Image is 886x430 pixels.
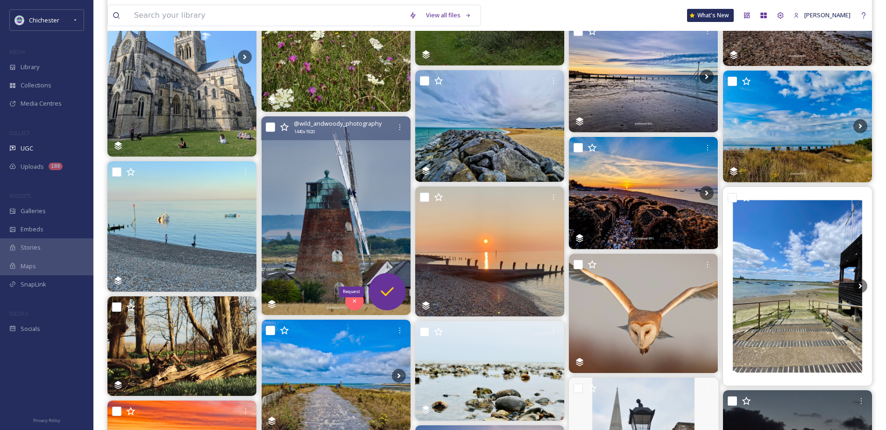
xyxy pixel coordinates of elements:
span: Galleries [21,207,46,215]
input: Search your library [129,5,404,26]
span: SnapLink [21,280,46,289]
span: Collections [21,81,51,90]
span: UGC [21,144,33,153]
div: 188 [49,163,63,170]
span: Stories [21,243,41,252]
span: Library [21,63,39,72]
img: Beautiful skies early today before being covered by a grey blanket of cloud x . . #lifesabeach #s... [569,21,718,132]
img: So lucky to have such an iconic building here in Selsey. Standing proud against the backdrop of t... [262,116,411,315]
div: Request [339,287,364,297]
span: Chichester [29,16,59,24]
span: Media Centres [21,99,62,108]
span: @ wild_andwoody_photography [294,119,382,128]
span: SOCIALS [9,310,28,317]
span: 1440 x 1920 [294,129,315,135]
span: WIDGETS [9,192,31,199]
a: Privacy Policy [33,414,60,425]
span: Uploads [21,162,44,171]
a: [PERSON_NAME] [789,6,855,24]
img: Logo_of_Chichester_District_Council.png [15,15,24,25]
span: Privacy Policy [33,417,60,423]
img: Mood board sea #bosham #sea #bluesky #seaside #love [723,187,872,386]
a: View all files [421,6,476,24]
a: What's New [687,9,734,22]
img: Perfect evening. #selsey #eveningwalk #lowtide #sussexbythesea #coastalliving☀️ #calmwaters #asto... [107,161,256,292]
img: A year ago today I was here at exactly the same time. I had been woken early to say my dad had ju... [569,137,718,249]
img: A walk up east this morning. Calm and beautifully quiet 🤫 but oh so hot 🔥 🥵 It wasn't just the be... [723,71,872,182]
img: Fishbourne, march 2025 [107,296,256,396]
span: COLLECT [9,129,29,136]
span: Maps [21,262,36,271]
img: Ominous skies this morning at West Sands. No rain though....luckily for me x . . #lifesabeach #se... [415,70,564,182]
img: Day 71: went for a walk down at low tide today. Although the water was pretty calm there were lit... [415,321,564,421]
img: Barn Owl looking for supper… 📍 Chichester Harbour, West Sussex 📷 Sony FE 200-600 [569,254,718,373]
span: MEDIA [9,48,26,55]
span: Embeds [21,225,43,234]
span: Socials [21,324,40,333]
span: [PERSON_NAME] [804,11,851,19]
img: Sunrise over Bognor. #selseybill #eastbeach #sunrise #bognorregis #sussexbythesea #upearly #looki... [415,186,564,316]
